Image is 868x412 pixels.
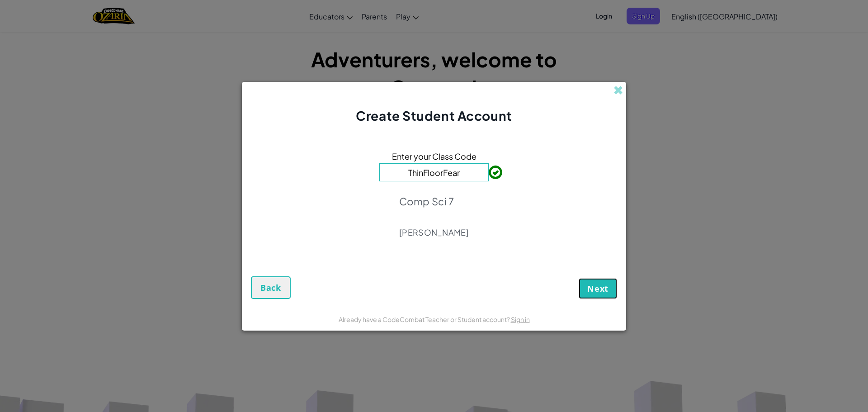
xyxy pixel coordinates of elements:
[251,276,291,299] button: Back
[339,315,511,323] span: Already have a CodeCombat Teacher or Student account?
[260,282,281,293] span: Back
[399,227,469,238] p: [PERSON_NAME]
[356,108,512,123] span: Create Student Account
[579,278,617,299] button: Next
[511,315,530,323] a: Sign in
[399,195,469,208] p: Comp Sci 7
[587,283,609,294] span: Next
[392,150,476,163] span: Enter your Class Code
